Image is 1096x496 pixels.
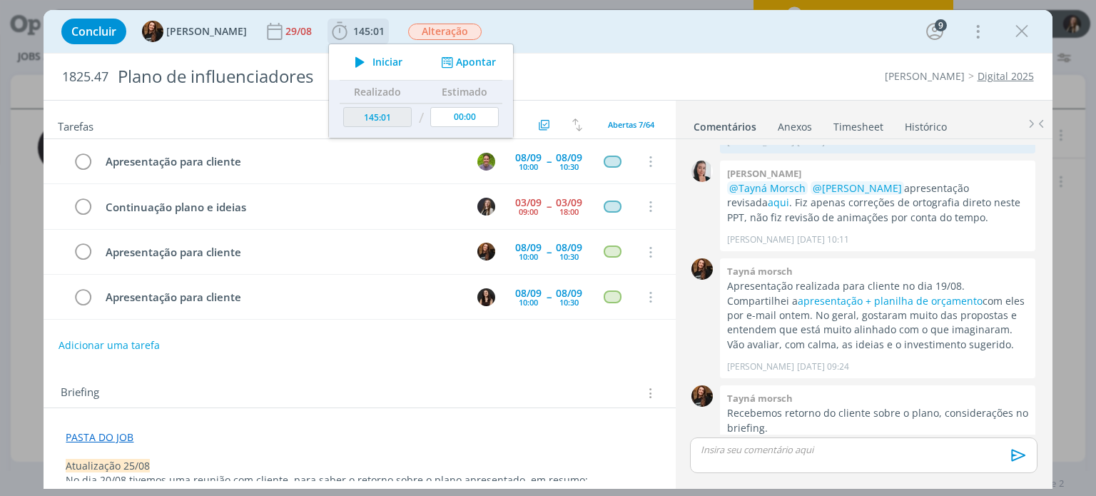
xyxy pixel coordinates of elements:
[111,59,623,94] div: Plano de influenciadores
[477,288,495,306] img: I
[66,459,150,472] span: Atualização 25/08
[904,113,948,134] a: Histórico
[476,241,497,263] button: T
[166,26,247,36] span: [PERSON_NAME]
[477,153,495,171] img: T
[408,24,482,40] span: Alteração
[519,298,538,306] div: 10:00
[476,151,497,172] button: T
[572,118,582,131] img: arrow-down-up.svg
[285,26,315,36] div: 29/08
[44,10,1052,489] div: dialog
[833,113,884,134] a: Timesheet
[556,198,582,208] div: 03/09
[559,253,579,260] div: 10:30
[328,44,514,138] ul: 145:01
[66,473,653,487] p: No dia 20/08 tivemos uma reunião com cliente, para saber o retorno sobre o plano apresentado, em ...
[515,153,542,163] div: 08/09
[935,19,947,31] div: 9
[556,288,582,298] div: 08/09
[547,156,551,166] span: --
[427,81,503,103] th: Estimado
[798,294,983,308] a: apresentação + planilha de orçamento
[62,69,108,85] span: 1825.47
[477,243,495,260] img: T
[923,20,946,43] button: 9
[727,265,793,278] b: Tayná morsch
[559,208,579,216] div: 18:00
[407,23,482,41] button: Alteração
[99,243,464,261] div: Apresentação para cliente
[797,233,849,246] span: [DATE] 10:11
[978,69,1034,83] a: Digital 2025
[547,201,551,211] span: --
[691,161,713,182] img: C
[142,21,247,42] button: T[PERSON_NAME]
[142,21,163,42] img: T
[476,286,497,308] button: I
[415,103,427,133] td: /
[556,153,582,163] div: 08/09
[99,198,464,216] div: Continuação plano e ideias
[519,163,538,171] div: 10:00
[437,55,497,70] button: Apontar
[608,119,654,130] span: Abertas 7/64
[547,292,551,302] span: --
[372,57,402,67] span: Iniciar
[476,196,497,217] button: L
[693,113,757,134] a: Comentários
[99,153,464,171] div: Apresentação para cliente
[61,384,99,403] span: Briefing
[61,19,126,44] button: Concluir
[768,196,789,209] a: aqui
[515,243,542,253] div: 08/09
[58,116,93,133] span: Tarefas
[99,288,464,306] div: Apresentação para cliente
[885,69,965,83] a: [PERSON_NAME]
[691,258,713,280] img: T
[727,360,794,373] p: [PERSON_NAME]
[71,26,116,37] span: Concluir
[727,406,1028,435] p: Recebemos retorno do cliente sobre o plano, considerações no briefing.
[340,81,415,103] th: Realizado
[727,279,1028,352] p: Apresentação realizada para cliente no dia 19/08. Compartilhei a com eles por e-mail ontem. No ge...
[519,208,538,216] div: 09:00
[813,181,902,195] span: @[PERSON_NAME]
[58,333,161,358] button: Adicionar uma tarefa
[66,430,133,444] a: PASTA DO JOB
[477,198,495,216] img: L
[797,360,849,373] span: [DATE] 09:24
[727,233,794,246] p: [PERSON_NAME]
[547,247,551,257] span: --
[727,181,1028,225] p: apresentação revisada . Fiz apenas correções de ortografia direto neste PPT, não fiz revisão de a...
[729,181,806,195] span: @Tayná Morsch
[353,24,385,38] span: 145:01
[727,167,801,180] b: [PERSON_NAME]
[556,243,582,253] div: 08/09
[515,288,542,298] div: 08/09
[691,385,713,407] img: T
[519,253,538,260] div: 10:00
[476,331,497,353] button: L
[559,298,579,306] div: 10:30
[515,198,542,208] div: 03/09
[328,20,388,43] button: 145:01
[559,163,579,171] div: 10:30
[727,392,793,405] b: Tayná morsch
[778,120,812,134] div: Anexos
[347,52,403,72] button: Iniciar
